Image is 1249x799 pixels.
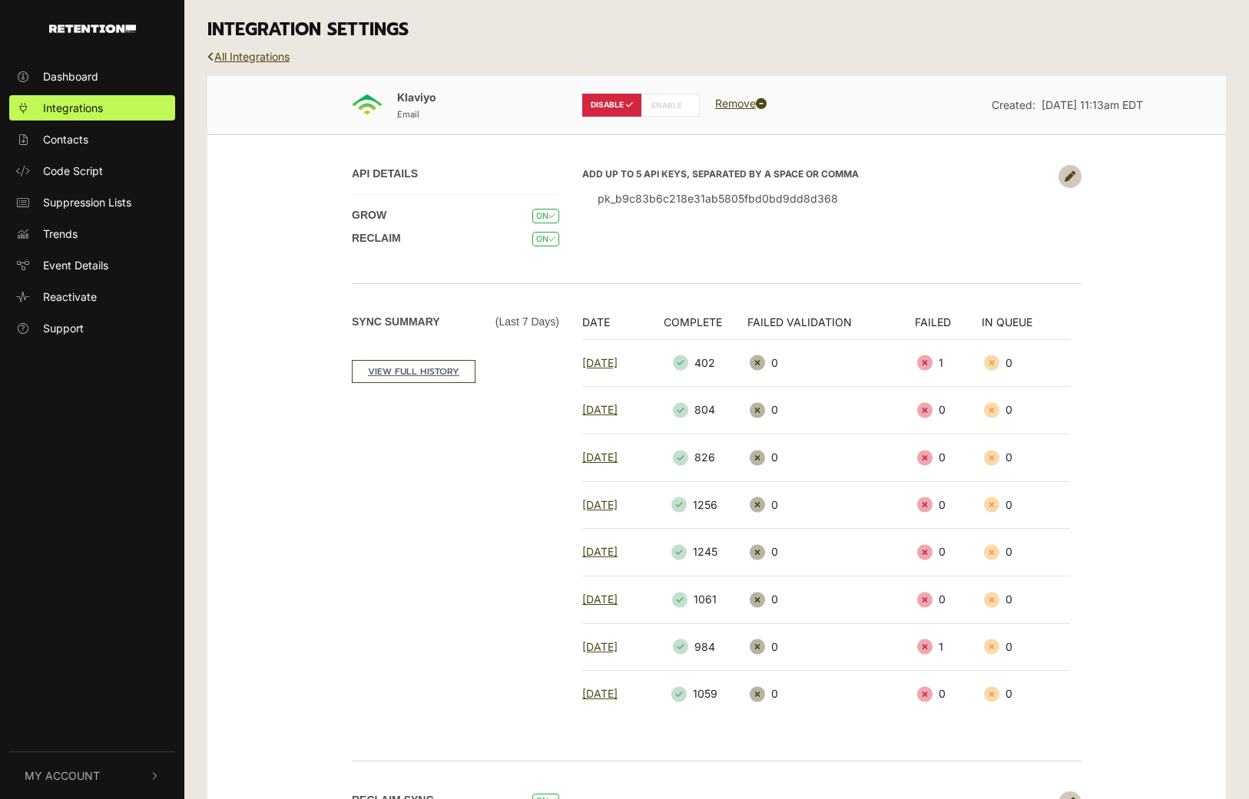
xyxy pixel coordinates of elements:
[747,529,915,576] td: 0
[648,576,747,623] td: 1061
[915,671,982,718] td: 0
[25,768,100,784] span: My Account
[43,68,98,84] span: Dashboard
[982,387,1070,434] td: 0
[9,158,175,183] a: Code Script
[747,339,915,387] td: 0
[9,190,175,215] a: Suppression Lists
[207,50,290,63] a: All Integrations
[641,94,700,117] label: ENABLE
[982,434,1070,481] td: 0
[43,320,84,336] span: Support
[982,576,1070,623] td: 0
[43,257,108,273] span: Event Details
[9,284,175,309] a: Reactivate
[582,314,648,340] th: DATE
[582,498,618,511] a: [DATE]
[43,163,103,179] span: Code Script
[982,314,1070,340] th: IN QUEUE
[9,64,175,89] a: Dashboard
[747,576,915,623] td: 0
[582,181,1051,216] li: pk_b9c83b6c218e31ab5805fbd0bd9dd8d368
[582,687,618,700] a: [DATE]
[915,339,982,387] td: 1
[532,209,559,223] span: ON
[747,671,915,718] td: 0
[648,339,747,387] td: 402
[582,451,618,464] a: [DATE]
[43,131,88,147] span: Contacts
[648,623,747,671] td: 984
[747,387,915,434] td: 0
[582,403,618,416] a: [DATE]
[532,232,559,246] span: ON
[982,339,1070,387] td: 0
[495,314,559,330] span: (Last 7 days)
[582,593,618,606] a: [DATE]
[43,100,103,116] span: Integrations
[49,25,136,33] img: Retention.com
[747,623,915,671] td: 0
[747,481,915,529] td: 0
[43,289,97,305] span: Reactivate
[982,671,1070,718] td: 0
[648,481,747,529] td: 1256
[352,314,559,330] label: Sync Summary
[352,360,475,383] a: VIEW FULL HISTORY
[747,434,915,481] td: 0
[43,226,78,242] span: Trends
[915,623,982,671] td: 1
[648,314,747,340] th: COMPLETE
[352,166,418,182] label: API DETAILS
[397,109,419,120] small: Email
[648,387,747,434] td: 804
[582,640,618,653] a: [DATE]
[648,529,747,576] td: 1245
[352,89,383,120] img: Klaviyo
[352,207,386,223] label: GROW
[982,481,1070,529] td: 0
[9,253,175,278] a: Event Details
[207,19,1226,41] h3: INTEGRATION SETTINGS
[915,387,982,434] td: 0
[352,230,401,246] label: RECLAIM
[43,194,131,210] span: Suppression Lists
[915,576,982,623] td: 0
[9,752,175,799] button: My Account
[982,529,1070,576] td: 0
[915,481,982,529] td: 0
[648,671,747,718] td: 1059
[9,315,175,341] a: Support
[982,623,1070,671] td: 0
[582,545,618,558] a: [DATE]
[397,91,436,104] span: Klaviyo
[9,95,175,121] a: Integrations
[915,529,982,576] td: 0
[9,221,175,246] a: Trends
[9,127,175,152] a: Contacts
[582,356,618,369] a: [DATE]
[715,97,767,110] a: Remove
[582,168,859,180] strong: Add up to 5 API keys, separated by a space or comma
[1042,98,1143,111] span: [DATE] 11:13am EDT
[915,434,982,481] td: 0
[582,94,641,117] label: DISABLE
[648,434,747,481] td: 826
[992,98,1035,111] span: Created:
[747,314,915,340] th: FAILED VALIDATION
[915,314,982,340] th: FAILED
